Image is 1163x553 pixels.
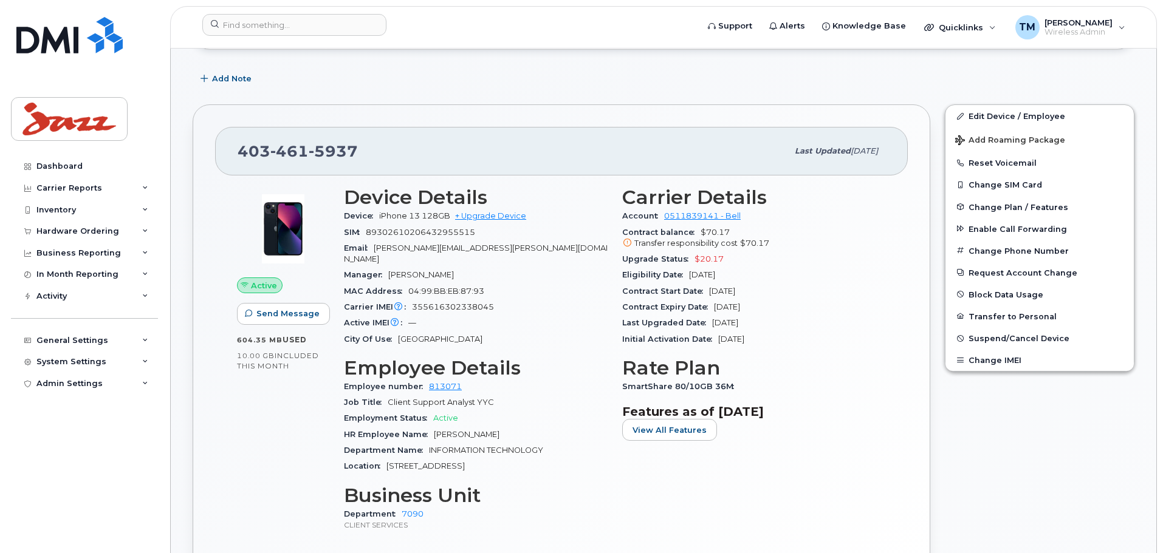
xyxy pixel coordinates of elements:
span: [DATE] [689,270,715,279]
span: Employee number [344,382,429,391]
a: Support [699,14,761,38]
span: $70.17 [740,239,769,248]
span: Contract Start Date [622,287,709,296]
span: Device [344,211,379,220]
span: INFORMATION TECHNOLOGY [429,446,543,455]
button: Change IMEI [945,349,1134,371]
span: [PERSON_NAME] [1045,18,1113,27]
span: [PERSON_NAME] [434,430,499,439]
span: TM [1019,20,1035,35]
span: $20.17 [695,254,724,263]
a: 813071 [429,382,462,391]
span: Send Message [256,308,320,319]
a: 7090 [402,509,424,518]
span: Quicklinks [939,22,983,32]
span: 355616302338045 [412,302,494,311]
span: [DATE] [851,146,878,155]
span: Active [433,413,458,422]
span: Knowledge Base [832,20,906,32]
span: Contract Expiry Date [622,302,714,311]
span: Job Title [344,398,388,407]
a: Alerts [761,14,814,38]
div: Quicklinks [916,15,1004,39]
span: 04:99:BB:EB:87:93 [408,287,484,296]
span: Support [718,20,752,32]
button: Transfer to Personal [945,305,1134,327]
span: Contract balance [622,228,701,237]
span: Carrier IMEI [344,302,412,311]
button: View All Features [622,419,717,441]
span: [DATE] [712,318,738,327]
span: Wireless Admin [1045,27,1113,37]
span: HR Employee Name [344,430,434,439]
span: Enable Call Forwarding [969,224,1067,233]
span: SmartShare 80/10GB 36M [622,382,740,391]
span: [DATE] [709,287,735,296]
button: Add Note [193,68,262,90]
span: Department [344,509,402,518]
span: Transfer responsibility cost [634,239,738,248]
span: Manager [344,270,388,279]
span: Alerts [780,20,805,32]
span: MAC Address [344,287,408,296]
div: Tanner Montgomery [1007,15,1134,39]
span: Eligibility Date [622,270,689,279]
h3: Employee Details [344,357,608,379]
span: Location [344,461,386,470]
span: — [408,318,416,327]
span: [DATE] [714,302,740,311]
img: image20231002-3703462-1ig824h.jpeg [247,192,320,265]
button: Change Phone Number [945,240,1134,262]
span: 461 [270,142,309,160]
span: [PERSON_NAME][EMAIL_ADDRESS][PERSON_NAME][DOMAIN_NAME] [344,243,608,263]
span: 5937 [309,142,358,160]
span: [DATE] [718,334,744,344]
span: City Of Use [344,334,398,344]
span: 89302610206432955515 [366,228,475,237]
span: Last Upgraded Date [622,318,712,327]
span: 403 [238,142,358,160]
span: SIM [344,228,366,237]
span: Client Support Analyst YYC [388,398,494,407]
button: Suspend/Cancel Device [945,327,1134,349]
button: Reset Voicemail [945,152,1134,174]
span: Suspend/Cancel Device [969,334,1069,343]
span: Active IMEI [344,318,408,327]
span: Change Plan / Features [969,202,1068,211]
p: CLIENT SERVICES [344,520,608,530]
span: Department Name [344,446,429,455]
h3: Business Unit [344,484,608,506]
span: Last updated [795,146,851,155]
span: View All Features [633,424,707,436]
a: Edit Device / Employee [945,105,1134,127]
span: included this month [237,351,319,371]
span: 10.00 GB [237,351,275,360]
h3: Features as of [DATE] [622,404,886,419]
span: Add Note [212,73,252,84]
span: [PERSON_NAME] [388,270,454,279]
span: Active [251,280,277,291]
button: Change SIM Card [945,174,1134,195]
span: Add Roaming Package [955,135,1065,147]
button: Request Account Change [945,262,1134,283]
span: $70.17 [622,228,886,249]
a: Knowledge Base [814,14,914,38]
button: Block Data Usage [945,283,1134,305]
span: Upgrade Status [622,254,695,263]
span: [STREET_ADDRESS] [386,461,465,470]
a: + Upgrade Device [455,211,526,220]
h3: Device Details [344,186,608,208]
button: Send Message [237,303,330,325]
span: 604.35 MB [237,336,283,344]
span: Initial Activation Date [622,334,718,344]
span: [GEOGRAPHIC_DATA] [398,334,482,344]
span: iPhone 13 128GB [379,211,450,220]
h3: Carrier Details [622,186,886,208]
span: used [283,335,307,344]
input: Find something... [202,14,386,36]
a: 0511839141 - Bell [664,211,741,220]
span: Email [344,243,374,253]
h3: Rate Plan [622,357,886,379]
span: Account [622,211,664,220]
span: Employment Status [344,413,433,422]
